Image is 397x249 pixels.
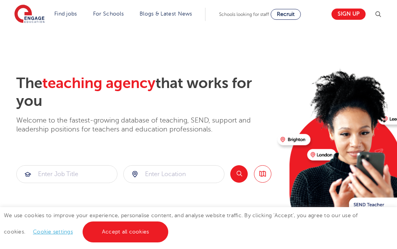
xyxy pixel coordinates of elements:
div: Submit [16,165,117,183]
a: For Schools [93,11,124,17]
div: Submit [123,165,224,183]
a: Accept all cookies [83,221,169,242]
a: Cookie settings [33,229,73,235]
span: Recruit [277,11,295,17]
p: Welcome to the fastest-growing database of teaching, SEND, support and leadership positions for t... [16,116,271,134]
h2: The that works for you [16,74,271,110]
input: Submit [124,166,224,183]
a: Find jobs [54,11,77,17]
a: Sign up [331,9,366,20]
span: Schools looking for staff [219,12,269,17]
span: We use cookies to improve your experience, personalise content, and analyse website traffic. By c... [4,213,358,235]
button: Search [230,165,248,183]
img: Engage Education [14,5,45,24]
input: Submit [17,166,117,183]
span: teaching agency [42,75,155,92]
a: Recruit [271,9,301,20]
a: Blogs & Latest News [140,11,192,17]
